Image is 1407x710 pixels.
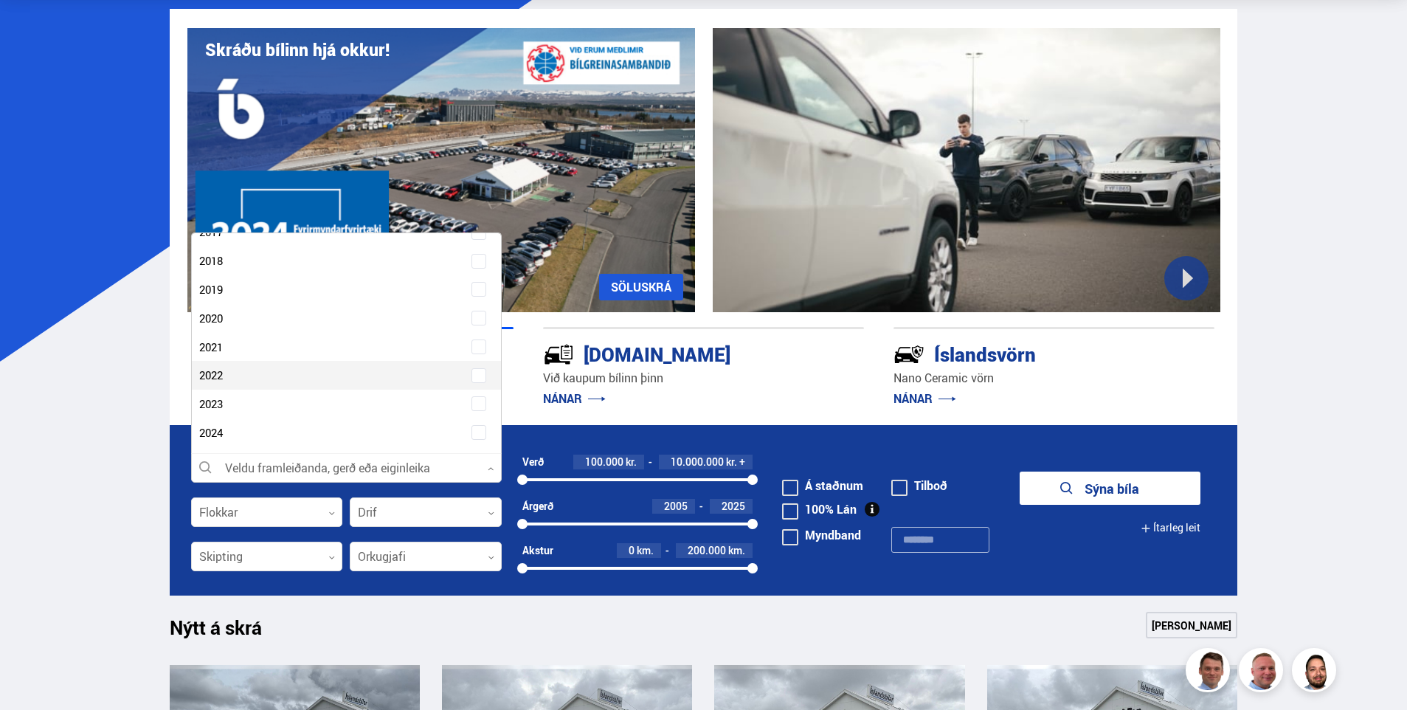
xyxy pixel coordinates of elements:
[522,456,544,468] div: Verð
[12,6,56,50] button: Open LiveChat chat widget
[728,545,745,556] span: km.
[782,529,861,541] label: Myndband
[543,370,864,387] p: Við kaupum bílinn þinn
[893,339,924,370] img: -Svtn6bYgwAsiwNX.svg
[205,40,390,60] h1: Skráðu bílinn hjá okkur!
[522,500,553,512] div: Árgerð
[187,28,695,312] img: eKx6w-_Home_640_.png
[671,455,724,469] span: 10.000.000
[1188,650,1232,695] img: FbJEzSuNWCJXmdc-.webp
[1294,650,1338,695] img: nhp88E3Fdnt1Opn2.png
[585,455,623,469] span: 100.000
[599,274,683,300] a: SÖLUSKRÁ
[893,390,956,407] a: NÁNAR
[543,390,606,407] a: NÁNAR
[893,370,1214,387] p: Nano Ceramic vörn
[543,340,812,366] div: [DOMAIN_NAME]
[637,545,654,556] span: km.
[664,499,688,513] span: 2005
[893,340,1162,366] div: Íslandsvörn
[891,480,947,492] label: Tilboð
[522,545,553,556] div: Akstur
[739,456,745,468] span: +
[1241,650,1285,695] img: siFngHWaQ9KaOqBr.png
[629,543,635,557] span: 0
[722,499,745,513] span: 2025
[1020,472,1200,505] button: Sýna bíla
[688,543,726,557] span: 200.000
[626,456,637,468] span: kr.
[543,339,574,370] img: tr5P-W3DuiFaO7aO.svg
[1146,612,1237,638] a: [PERSON_NAME]
[782,480,863,492] label: Á staðnum
[782,503,857,515] label: 100% Lán
[170,616,288,647] h1: Nýtt á skrá
[1141,511,1200,545] button: Ítarleg leit
[726,456,737,468] span: kr.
